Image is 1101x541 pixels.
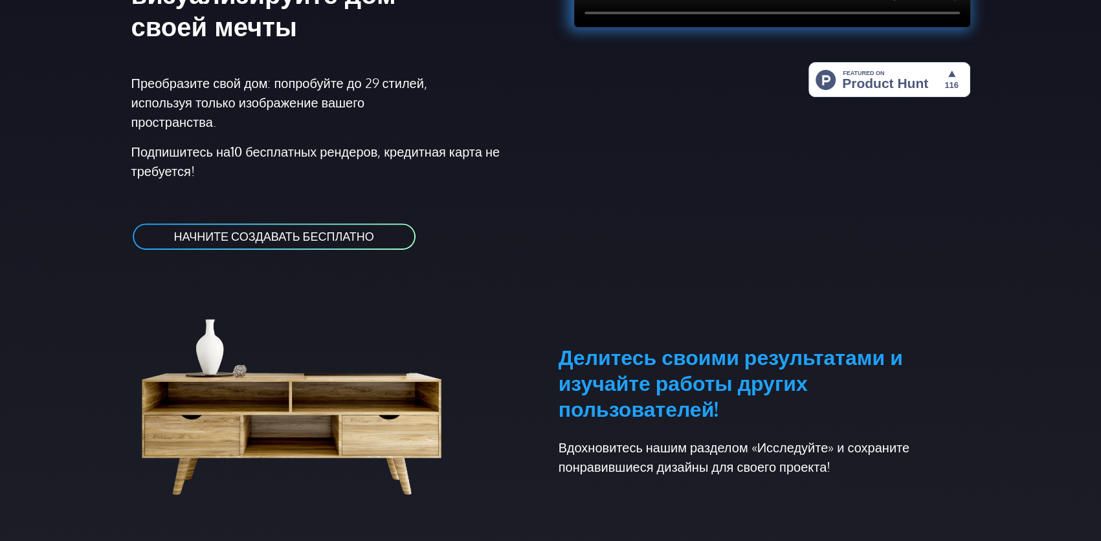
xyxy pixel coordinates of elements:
ya-tr-span: Преобразите свой дом: попробуйте до 29 стилей, используя только изображение вашего пространства. [131,74,427,130]
a: НАЧНИТЕ СОЗДАВАТЬ БЕСПЛАТНО [131,222,417,251]
ya-tr-span: Делитесь своими результатами и изучайте работы других пользователей! [559,344,903,422]
img: шкаф для гостиной [131,282,472,502]
ya-tr-span: Вдохновитесь нашим разделом «Исследуйте» и сохраните понравившиеся дизайны для своего проекта! [559,439,909,475]
ya-tr-span: НАЧНИТЕ СОЗДАВАТЬ БЕСПЛАТНО [174,229,374,243]
ya-tr-span: Подпишитесь на [131,143,231,160]
ya-tr-span: 10 бесплатных рендеров [230,143,377,160]
img: HomeStyler AI — простой дизайн интерьера: дом вашей мечты в один клик | Product Hunt [808,62,970,97]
